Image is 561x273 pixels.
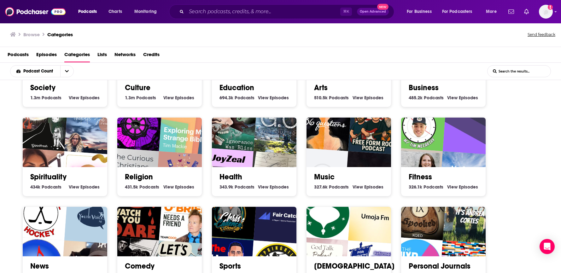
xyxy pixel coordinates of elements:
[80,184,100,190] span: Episodes
[235,184,254,190] span: Podcasts
[548,5,553,10] svg: Add a profile image
[506,6,517,17] a: Show notifications dropdown
[258,184,289,190] a: View Health Episodes
[159,190,213,244] div: Conan O’Brien Needs A Friend
[47,32,73,38] a: Categories
[125,172,153,182] a: Religion
[409,83,439,92] a: Business
[64,49,90,62] span: Categories
[8,49,29,62] a: Podcasts
[409,261,470,271] a: Personal Journals
[235,95,254,101] span: Podcasts
[163,95,194,101] a: View Culture Episodes
[482,7,505,17] button: open menu
[219,95,254,101] a: 694.3k Education Podcasts
[80,95,100,101] span: Episodes
[30,95,40,101] span: 1.3m
[136,95,156,101] span: Podcasts
[42,95,61,101] span: Podcasts
[353,95,383,101] a: View Arts Episodes
[314,83,328,92] a: Arts
[526,30,557,39] button: Send feedback
[125,184,138,190] span: 431.5k
[298,186,352,241] img: Christmas Clatter Podcast
[74,7,105,17] button: open menu
[409,184,443,190] a: 326.1k Fitness Podcasts
[30,184,40,190] span: 434k
[30,184,61,190] a: 434k Spirituality Podcasts
[163,95,174,101] span: View
[5,6,66,18] a: Podchaser - Follow, Share and Rate Podcasts
[438,7,482,17] button: open menu
[447,95,478,101] a: View Business Episodes
[329,95,349,101] span: Podcasts
[364,184,383,190] span: Episodes
[14,97,68,151] img: Aklın Yolu
[108,7,122,16] span: Charts
[30,261,49,271] a: News
[175,4,400,19] div: Search podcasts, credits, & more...
[539,5,553,19] button: Show profile menu
[409,95,444,101] a: 485.2k Business Podcasts
[409,95,423,101] span: 485.2k
[447,184,458,190] span: View
[159,101,213,155] img: Exploring My Strange Bible
[459,184,478,190] span: Episodes
[424,184,443,190] span: Podcasts
[353,95,363,101] span: View
[314,95,328,101] span: 510.5k
[348,190,402,244] img: Umoja Fm
[203,186,257,241] img: Chris Cadence Show
[329,184,349,190] span: Podcasts
[175,95,194,101] span: Episodes
[539,5,553,19] span: Logged in as sophiak
[186,7,340,17] input: Search podcasts, credits, & more...
[130,7,165,17] button: open menu
[14,186,68,241] div: Off the Wall Hockey Show
[10,69,60,73] button: open menu
[254,190,308,244] img: Fair Catch
[97,49,107,62] a: Lists
[364,95,383,101] span: Episodes
[314,95,349,101] a: 510.5k Arts Podcasts
[64,190,119,244] img: Youth Voice
[392,97,447,151] img: 20TIMinutes: A Mental Health Podcast
[104,7,126,17] a: Charts
[114,49,136,62] a: Networks
[219,184,254,190] a: 343.9k Health Podcasts
[10,65,84,77] h2: Choose List sort
[314,184,349,190] a: 327.6k Music Podcasts
[443,190,497,244] div: It’s Andrea Cortes
[443,101,497,155] div: Better Health Story
[447,184,478,190] a: View Fitness Episodes
[314,261,394,271] a: [DEMOGRAPHIC_DATA]
[203,97,257,151] img: Ignorance Was Bliss
[360,10,386,13] span: Open Advanced
[442,7,472,16] span: For Podcasters
[357,8,389,15] button: Open AdvancedNew
[143,49,160,62] a: Credits
[125,184,159,190] a: 431.5k Religion Podcasts
[108,186,163,241] img: Watch If You Dare
[298,97,352,151] div: 36 Questions – The Podcast Musical
[64,101,119,155] img: Initiate You
[163,184,174,190] span: View
[36,49,57,62] a: Episodes
[69,95,100,101] a: View Society Episodes
[348,101,402,155] img: Free Form Rock Podcast
[254,101,308,155] img: G.O. Get Outside Podcast - Everyday Active People Outdoors
[314,172,335,182] a: Music
[258,95,289,101] a: View Education Episodes
[270,95,289,101] span: Episodes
